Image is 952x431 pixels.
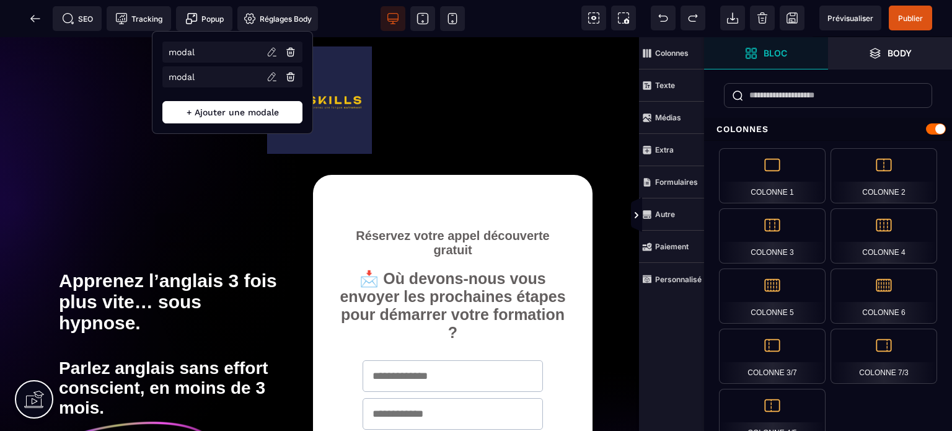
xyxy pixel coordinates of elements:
[827,14,873,23] span: Prévisualiser
[819,6,881,30] span: Aperçu
[115,12,162,25] span: Tracking
[237,6,318,31] span: Favicon
[169,72,195,82] p: modal
[780,6,804,30] span: Enregistrer
[59,384,206,411] img: 42be51ea6267bb54680781ec1eb5d531_image_3.png
[338,226,568,311] h1: 📩 Où devons-nous vous envoyer les prochaines étapes pour démarrer votre formation ?
[655,177,698,187] strong: Formulaires
[655,210,675,219] strong: Autre
[381,6,405,31] span: Voir bureau
[831,208,937,264] div: Colonne 4
[185,12,224,25] span: Popup
[62,12,93,25] span: SEO
[639,69,704,102] span: Texte
[655,81,675,90] strong: Texte
[655,145,674,154] strong: Extra
[59,227,285,303] h1: Apprenez l’anglais 3 fois plus vite… sous hypnose.
[719,148,826,203] div: Colonne 1
[720,6,745,30] span: Importer
[176,6,232,31] span: Créer une alerte modale
[898,14,923,23] span: Publier
[831,148,937,203] div: Colonne 2
[639,231,704,263] span: Paiement
[651,6,676,30] span: Défaire
[704,118,952,141] div: Colonnes
[655,113,681,122] strong: Médias
[889,6,932,30] span: Enregistrer le contenu
[828,37,952,69] span: Ouvrir les calques
[169,47,195,57] p: modal
[639,263,704,295] span: Personnalisé
[719,269,826,324] div: Colonne 5
[704,197,716,234] span: Afficher les vues
[440,6,465,31] span: Voir mobile
[639,198,704,231] span: Autre
[611,6,636,30] span: Capture d'écran
[831,269,937,324] div: Colonne 6
[750,6,775,30] span: Nettoyage
[831,329,937,384] div: Colonne 7/3
[655,275,702,284] strong: Personnalisé
[267,9,372,117] img: 037717709d293a4fd293fdeab7936651_GS_LOGO_Plan_de_travail_1.png
[162,101,302,123] p: + Ajouter une modale
[23,6,48,31] span: Retour
[719,329,826,384] div: Colonne 3/7
[704,37,828,69] span: Ouvrir les blocs
[141,162,203,224] img: svg+xml;base64,PHN2ZyB4bWxucz0iaHR0cDovL3d3dy53My5vcmcvMjAwMC9zdmciIHdpZHRoPSIxMDAiIHZpZXdCb3g9Ij...
[719,208,826,264] div: Colonne 3
[655,242,689,251] strong: Paiement
[581,6,606,30] span: Voir les composants
[410,6,435,31] span: Voir tablette
[681,6,705,30] span: Rétablir
[244,12,312,25] span: Réglages Body
[639,134,704,166] span: Extra
[639,102,704,134] span: Médias
[639,37,704,69] span: Colonnes
[639,166,704,198] span: Formulaires
[338,185,568,226] h1: Réservez votre appel découverte gratuit
[764,48,787,58] strong: Bloc
[655,48,689,58] strong: Colonnes
[107,6,171,31] span: Code de suivi
[888,48,912,58] strong: Body
[59,315,285,387] h1: Parlez anglais sans effort conscient, en moins de 3 mois.
[53,6,102,31] span: Métadata SEO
